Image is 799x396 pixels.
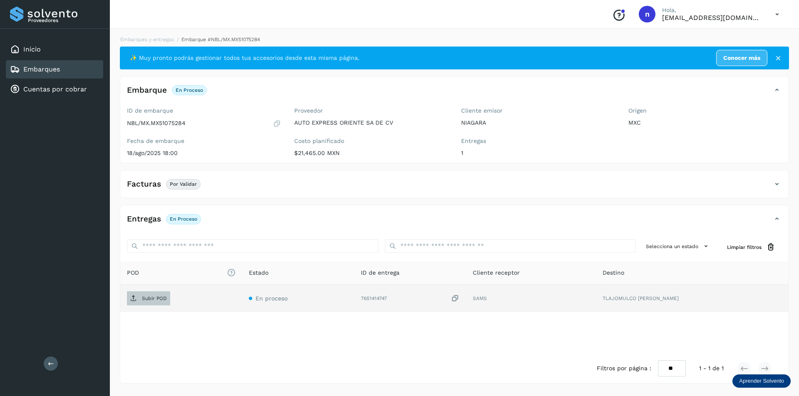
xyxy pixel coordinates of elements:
label: ID de embarque [127,107,281,114]
p: MXC [628,119,782,126]
a: Embarques [23,65,60,73]
span: Embarque #NBL/MX.MX51075284 [181,37,260,42]
p: nchavez@aeo.mx [662,14,762,22]
div: EntregasEn proceso [120,212,789,233]
span: Estado [249,268,268,277]
p: En proceso [170,216,197,222]
nav: breadcrumb [120,36,789,43]
button: Selecciona un estado [643,239,714,253]
p: NIAGARA [461,119,615,126]
p: Proveedores [28,17,100,23]
p: 1 [461,150,615,157]
span: 1 - 1 de 1 [699,364,724,373]
span: ✨ Muy pronto podrás gestionar todos tus accesorios desde esta misma página. [130,54,360,62]
div: Aprender Solvento [732,374,791,388]
div: Embarques [6,60,103,79]
a: Cuentas por cobrar [23,85,87,93]
button: Limpiar filtros [720,239,782,255]
p: $21,465.00 MXN [294,150,448,157]
p: AUTO EXPRESS ORIENTE SA DE CV [294,119,448,126]
p: Hola, [662,7,762,14]
p: NBL/MX.MX51075284 [127,120,186,127]
span: POD [127,268,236,277]
label: Cliente emisor [461,107,615,114]
span: En proceso [256,295,288,302]
span: Cliente receptor [473,268,520,277]
button: Subir POD [127,291,170,305]
p: Aprender Solvento [739,378,784,384]
div: Inicio [6,40,103,59]
a: Conocer más [716,50,767,66]
label: Origen [628,107,782,114]
div: Cuentas por cobrar [6,80,103,98]
div: EmbarqueEn proceso [120,83,789,104]
h4: Facturas [127,180,161,189]
span: ID de entrega [361,268,399,277]
p: En proceso [176,87,203,93]
td: TLAJOMULCO [PERSON_NAME] [596,285,789,312]
h4: Entregas [127,214,161,224]
h4: Embarque [127,86,167,95]
label: Proveedor [294,107,448,114]
a: Embarques y entregas [120,37,174,42]
p: Subir POD [142,295,167,301]
span: Limpiar filtros [727,244,762,251]
span: Destino [603,268,624,277]
a: Inicio [23,45,41,53]
label: Costo planificado [294,138,448,145]
div: FacturasPor validar [120,177,789,198]
label: Entregas [461,138,615,145]
p: 18/ago/2025 18:00 [127,150,281,157]
span: Filtros por página : [597,364,651,373]
td: SAMS [466,285,596,312]
label: Fecha de embarque [127,138,281,145]
div: 7651414747 [361,294,459,303]
p: Por validar [170,181,197,187]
